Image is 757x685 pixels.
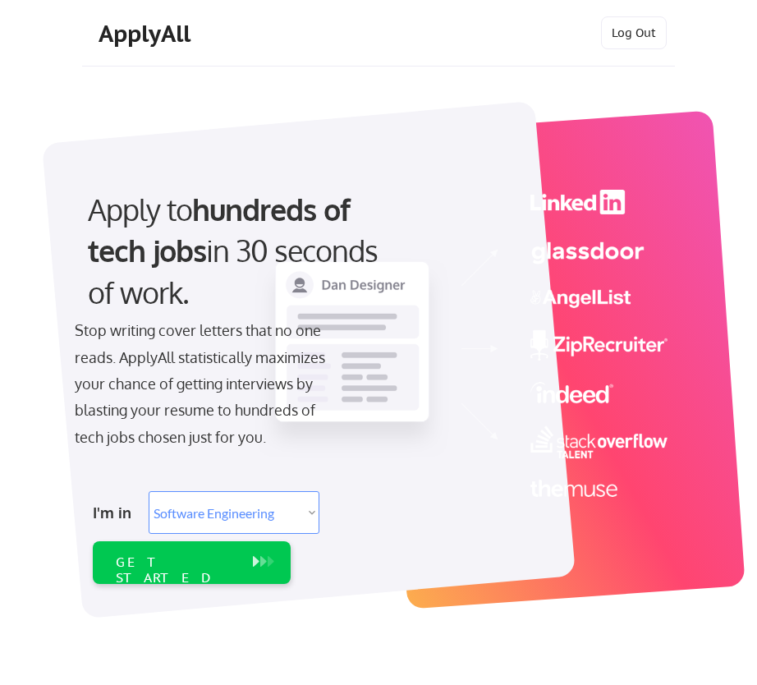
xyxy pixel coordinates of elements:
[99,20,195,48] div: ApplyAll
[88,189,404,313] div: Apply to in 30 seconds of work.
[116,554,236,586] div: GET STARTED
[88,191,357,269] strong: hundreds of tech jobs
[93,499,139,526] div: I'm in
[75,317,338,450] div: Stop writing cover letters that no one reads. ApplyAll statistically maximizes your chance of get...
[601,16,667,49] button: Log Out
